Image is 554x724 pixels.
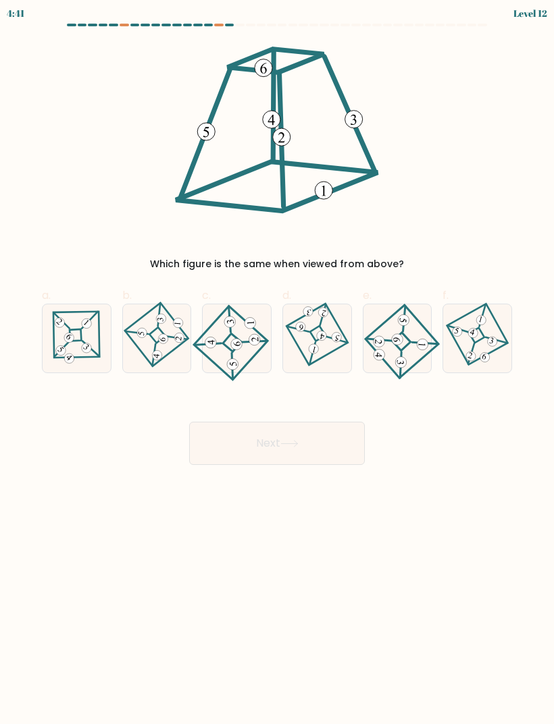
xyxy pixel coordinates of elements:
[189,422,365,465] button: Next
[7,6,24,20] div: 4:41
[202,287,211,303] span: c.
[443,287,449,303] span: f.
[50,257,504,271] div: Which figure is the same when viewed from above?
[282,287,291,303] span: d.
[42,287,51,303] span: a.
[363,287,372,303] span: e.
[122,287,132,303] span: b.
[513,6,547,20] div: Level 12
